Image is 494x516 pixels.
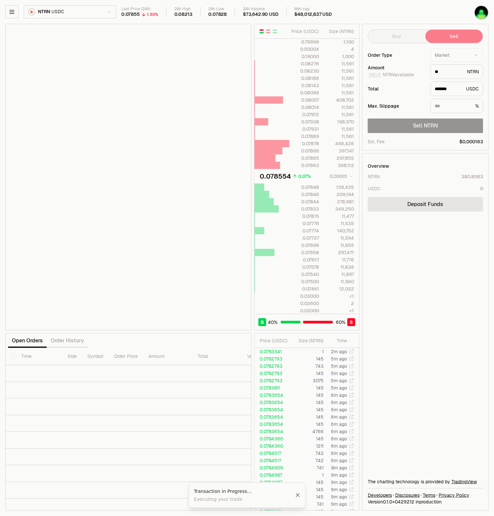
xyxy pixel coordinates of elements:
[290,133,319,140] div: 0.07889
[290,126,319,132] div: 0.07931
[254,413,291,421] td: 0.0783654
[325,28,354,35] div: Size ( NTRN )
[325,257,354,263] div: 11,776
[325,162,354,169] div: 368,112
[260,172,291,181] div: 0.078554
[325,39,354,45] div: 1,100
[331,392,347,398] time: 6m ago
[254,435,291,442] td: 0.0784360
[82,348,109,365] th: Symbol
[430,64,483,79] div: NTRN
[260,337,290,344] div: Price ( USDC )
[325,213,354,220] div: 11,477
[290,89,319,96] div: 0.08099
[325,191,354,198] div: 209,194
[254,421,291,428] td: 0.0783654
[254,442,291,450] td: 0.0784360
[331,508,347,514] time: 9m ago
[290,28,319,35] div: Price ( USDC )
[254,370,291,377] td: 0.0782793
[290,249,319,256] div: 0.07658
[325,53,354,60] div: 1,000
[11,354,16,359] button: Select all
[423,492,435,499] a: Terms
[331,378,347,384] time: 5m ago
[254,384,291,392] td: 0.0783811
[121,12,140,17] div: 0.07855
[290,271,319,278] div: 0.07540
[291,435,324,442] td: 145
[290,140,319,147] div: 0.07878
[290,198,319,205] div: 0.07844
[325,97,354,103] div: 408,702
[430,49,483,62] button: Market
[325,126,354,132] div: 11,561
[254,399,291,406] td: 0.0783654
[254,392,291,399] td: 0.0783654
[331,399,347,405] time: 6m ago
[325,220,354,227] div: 11,535
[6,24,251,330] iframe: Financial Chart
[290,155,319,161] div: 0.07865
[291,355,324,362] td: 145
[331,429,347,434] time: 6m ago
[291,392,324,399] td: 145
[331,479,347,485] time: 9m ago
[480,185,483,192] div: 0
[325,293,354,299] div: <1
[331,421,347,427] time: 6m ago
[194,488,295,495] div: Transaction in Progress...
[331,370,347,376] time: 5m ago
[298,173,311,180] div: 0.07%
[459,138,483,145] span: $0,000163
[290,286,319,292] div: 0.07461
[209,7,227,12] div: 24h Low
[290,82,319,89] div: 0.08143
[325,148,354,154] div: 397,141
[331,487,347,493] time: 9m ago
[290,191,319,198] div: 0.07846
[291,370,324,377] td: 145
[368,197,483,212] a: Deposit Funds
[242,348,264,365] th: Value
[325,227,354,234] div: 140,752
[254,348,291,355] td: 0.0783341
[368,185,381,192] div: USDC
[147,12,158,17] div: 1.30%
[325,46,354,52] div: 4
[291,471,324,479] td: 1
[290,235,319,241] div: 0.07737
[268,319,278,326] span: 40 %
[325,271,354,278] div: 11,897
[290,293,319,299] div: 0.03000
[290,162,319,169] div: 0.07863
[368,499,483,505] div: Version 0.1.0 + in production
[325,307,354,314] div: <1
[290,300,319,307] div: 0.02600
[290,257,319,263] div: 0.07617
[331,385,347,391] time: 5m ago
[38,9,50,15] span: NTRN
[295,7,332,12] div: Mkt cap
[272,29,277,34] button: Show Buy Orders Only
[261,319,264,326] span: B
[290,111,319,118] div: 0.07972
[290,119,319,125] div: 0.07938
[254,428,291,435] td: 0.0783654
[368,86,425,91] div: Total
[325,300,354,307] div: 2
[243,12,278,17] div: $73,642.90 USD
[290,68,319,74] div: 0.08230
[290,227,319,234] div: 0.07774
[331,349,347,355] time: 2m ago
[16,348,62,365] th: Time
[368,173,380,180] div: NTRN
[29,9,35,15] img: NTRN Logo
[328,172,354,180] button: 0.00001
[325,104,354,111] div: 11,561
[254,471,291,479] td: 0.0784987
[325,184,354,190] div: 139,435
[254,362,291,370] td: 0.0782793
[331,458,347,464] time: 6m ago
[290,184,319,190] div: 0.07848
